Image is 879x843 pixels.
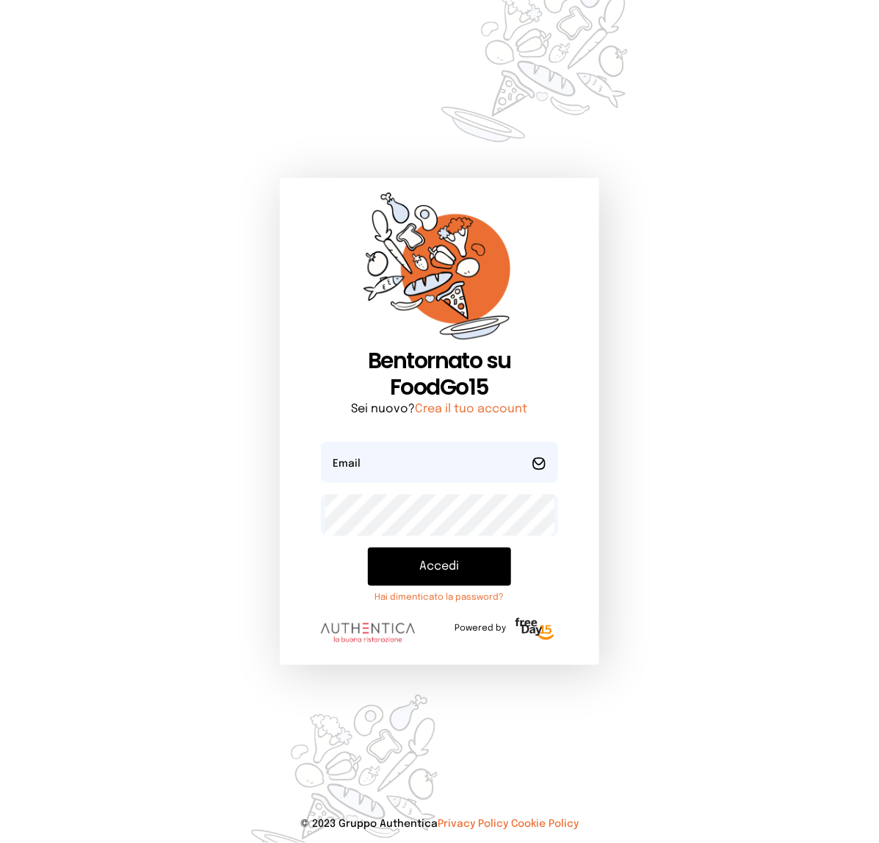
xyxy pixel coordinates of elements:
a: Crea il tuo account [416,403,528,415]
p: Sei nuovo? [321,401,558,418]
a: Hai dimenticato la password? [368,592,511,603]
img: sticker-orange.65babaf.png [363,193,516,348]
a: Privacy Policy [438,819,508,829]
img: logo-freeday.3e08031.png [512,615,558,645]
button: Accedi [368,548,511,586]
p: © 2023 Gruppo Authentica [23,817,856,831]
a: Cookie Policy [511,819,579,829]
span: Powered by [455,623,506,634]
img: logo.8f33a47.png [321,623,415,642]
h1: Bentornato su FoodGo15 [321,348,558,401]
